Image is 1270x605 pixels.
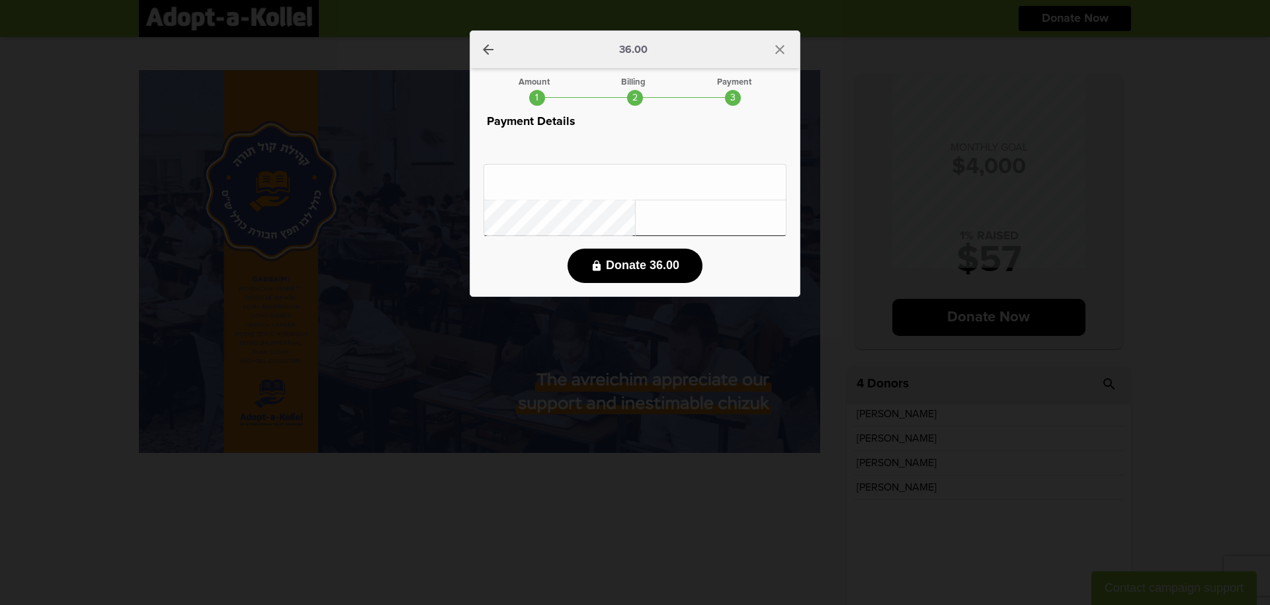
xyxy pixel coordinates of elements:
span: Donate 36.00 [606,259,679,272]
button: lock Donate 36.00 [568,249,702,283]
p: Payment Details [484,112,786,131]
div: 3 [725,90,741,106]
div: 2 [627,90,643,106]
div: Payment [717,78,751,87]
i: close [772,42,788,58]
a: arrow_back [480,42,496,58]
i: lock [591,260,603,272]
p: 36.00 [619,44,648,55]
div: 1 [529,90,545,106]
div: Billing [621,78,646,87]
div: Amount [519,78,550,87]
